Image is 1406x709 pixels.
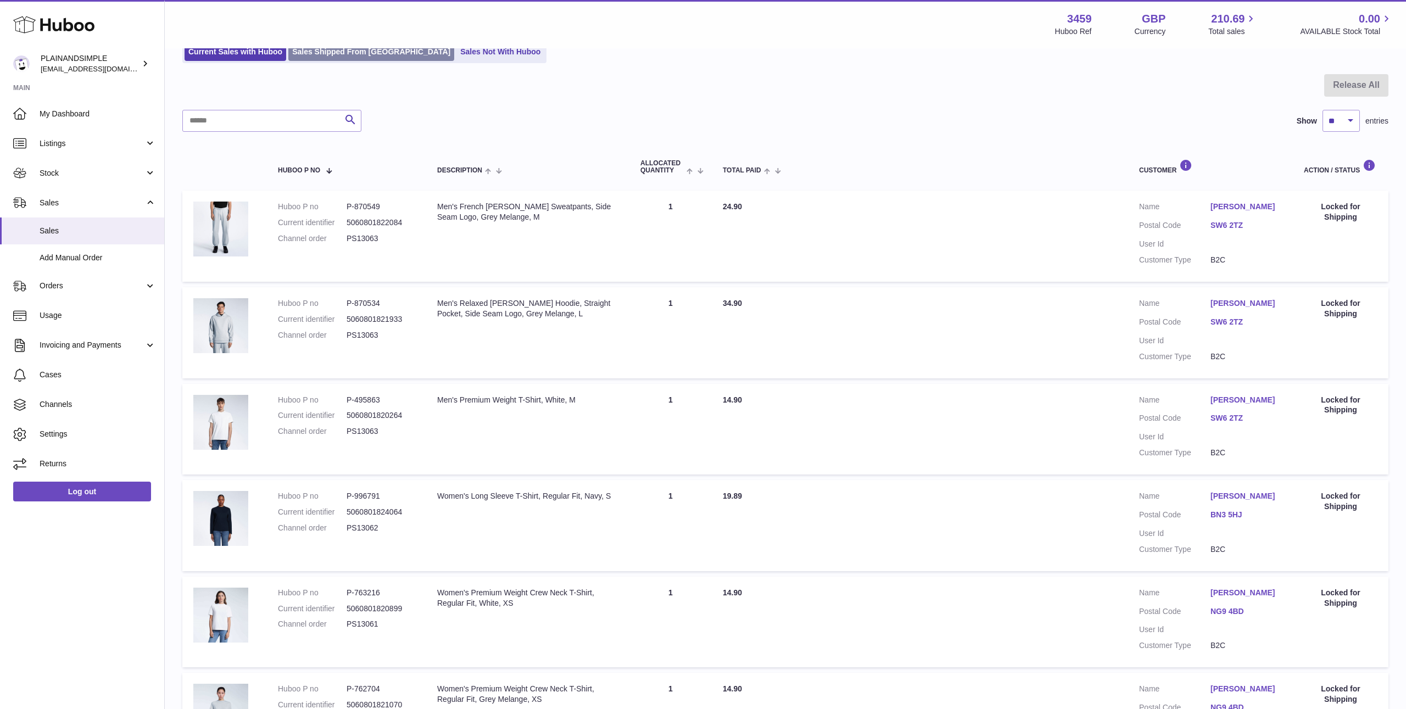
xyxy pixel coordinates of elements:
[193,298,248,353] img: 34591707913706.jpeg
[1359,12,1380,26] span: 0.00
[437,202,618,222] div: Men's French [PERSON_NAME] Sweatpants, Side Seam Logo, Grey Melange, M
[347,217,415,228] dd: 5060801822084
[629,384,712,475] td: 1
[629,480,712,571] td: 1
[40,109,156,119] span: My Dashboard
[41,53,140,74] div: PLAINANDSIMPLE
[1304,202,1377,222] div: Locked for Shipping
[1304,588,1377,608] div: Locked for Shipping
[1139,336,1210,346] dt: User Id
[1139,255,1210,265] dt: Customer Type
[723,684,742,693] span: 14.90
[1139,202,1210,215] dt: Name
[185,43,286,61] a: Current Sales with Huboo
[437,298,618,319] div: Men's Relaxed [PERSON_NAME] Hoodie, Straight Pocket, Side Seam Logo, Grey Melange, L
[1139,624,1210,635] dt: User Id
[278,491,347,501] dt: Huboo P no
[1139,351,1210,362] dt: Customer Type
[1300,12,1393,37] a: 0.00 AVAILABLE Stock Total
[278,330,347,340] dt: Channel order
[347,314,415,325] dd: 5060801821933
[347,395,415,405] dd: P-495863
[347,202,415,212] dd: P-870549
[1142,12,1165,26] strong: GBP
[1210,395,1282,405] a: [PERSON_NAME]
[1210,491,1282,501] a: [PERSON_NAME]
[1139,528,1210,539] dt: User Id
[1208,12,1257,37] a: 210.69 Total sales
[723,588,742,597] span: 14.90
[723,395,742,404] span: 14.90
[278,426,347,437] dt: Channel order
[40,168,144,178] span: Stock
[1139,448,1210,458] dt: Customer Type
[437,684,618,705] div: Women's Premium Weight Crew Neck T-Shirt, Regular Fit, Grey Melange, XS
[1139,159,1282,174] div: Customer
[40,198,144,208] span: Sales
[1210,220,1282,231] a: SW6 2TZ
[347,410,415,421] dd: 5060801820264
[1135,26,1166,37] div: Currency
[278,410,347,421] dt: Current identifier
[456,43,544,61] a: Sales Not With Huboo
[40,459,156,469] span: Returns
[193,588,248,643] img: 34591682706810.jpeg
[347,491,415,501] dd: P-996791
[1139,544,1210,555] dt: Customer Type
[1139,684,1210,697] dt: Name
[437,588,618,608] div: Women's Premium Weight Crew Neck T-Shirt, Regular Fit, White, XS
[1304,395,1377,416] div: Locked for Shipping
[347,330,415,340] dd: PS13063
[1139,317,1210,330] dt: Postal Code
[278,395,347,405] dt: Huboo P no
[278,619,347,629] dt: Channel order
[347,233,415,244] dd: PS13063
[278,233,347,244] dt: Channel order
[723,202,742,211] span: 24.90
[1297,116,1317,126] label: Show
[288,43,454,61] a: Sales Shipped From [GEOGRAPHIC_DATA]
[278,604,347,614] dt: Current identifier
[278,298,347,309] dt: Huboo P no
[278,202,347,212] dt: Huboo P no
[629,191,712,282] td: 1
[1139,640,1210,651] dt: Customer Type
[278,588,347,598] dt: Huboo P no
[1139,606,1210,619] dt: Postal Code
[1210,351,1282,362] dd: B2C
[193,491,248,546] img: 34591724236949.jpeg
[40,399,156,410] span: Channels
[278,217,347,228] dt: Current identifier
[40,429,156,439] span: Settings
[278,167,320,174] span: Huboo P no
[629,577,712,668] td: 1
[40,340,144,350] span: Invoicing and Payments
[1208,26,1257,37] span: Total sales
[1139,491,1210,504] dt: Name
[193,395,248,450] img: 34591727345696.jpeg
[40,310,156,321] span: Usage
[1210,317,1282,327] a: SW6 2TZ
[1365,116,1388,126] span: entries
[347,588,415,598] dd: P-763216
[1210,202,1282,212] a: [PERSON_NAME]
[1210,413,1282,423] a: SW6 2TZ
[1210,588,1282,598] a: [PERSON_NAME]
[1055,26,1092,37] div: Huboo Ref
[347,684,415,694] dd: P-762704
[1210,640,1282,651] dd: B2C
[1139,239,1210,249] dt: User Id
[1067,12,1092,26] strong: 3459
[1139,298,1210,311] dt: Name
[1139,220,1210,233] dt: Postal Code
[1210,684,1282,694] a: [PERSON_NAME]
[1210,298,1282,309] a: [PERSON_NAME]
[278,507,347,517] dt: Current identifier
[40,253,156,263] span: Add Manual Order
[278,523,347,533] dt: Channel order
[13,55,30,72] img: duco@plainandsimple.com
[1139,510,1210,523] dt: Postal Code
[40,226,156,236] span: Sales
[723,299,742,308] span: 34.90
[347,604,415,614] dd: 5060801820899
